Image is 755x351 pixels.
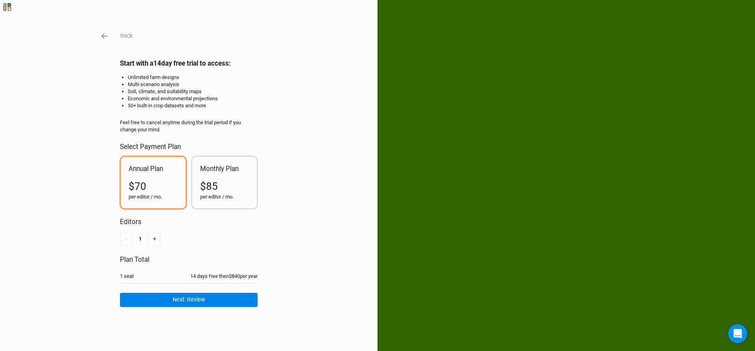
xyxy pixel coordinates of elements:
[148,232,160,246] button: +
[120,293,258,307] button: Next: Review
[129,193,178,200] div: per editor / mo.
[190,273,258,280] div: 14 days free then $840 per year
[728,324,747,343] div: Open Intercom Messenger
[120,59,258,67] h2: Start with a 14 day free trial to access:
[120,218,258,226] h2: Editors
[200,165,249,173] h2: Monthly Plan
[200,193,249,200] div: per editor / mo.
[128,88,258,95] li: Soil, climate, and suitability maps
[128,95,258,102] li: Economic and environmental projections
[129,180,146,192] span: $70
[120,143,258,151] h2: Select Payment Plan
[120,119,258,133] div: Feel free to cancel anytime during the trial period if you change your mind.
[121,157,186,208] div: Annual Plan$70per editor / mo.
[200,180,218,192] span: $85
[129,165,178,173] h2: Annual Plan
[120,255,258,263] h2: Plan Total
[120,31,133,40] button: Back
[192,157,257,208] div: Monthly Plan$85per editor / mo.
[128,81,258,88] li: Multi-scenario analysis
[139,235,142,243] div: 1
[128,102,258,109] li: 50+ built-in crop datasets and more
[128,74,258,81] li: Unlimited farm designs
[120,273,134,280] div: 1 seat
[120,232,133,246] button: -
